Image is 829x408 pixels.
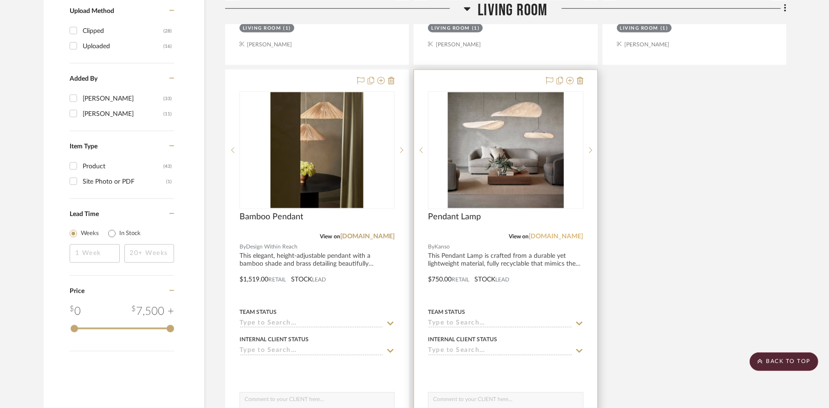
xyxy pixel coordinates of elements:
div: Clipped [83,24,163,38]
input: Type to Search… [428,319,572,328]
div: [PERSON_NAME] [83,107,163,121]
span: Lead Time [70,211,99,217]
label: In Stock [119,229,141,238]
input: Type to Search… [240,319,383,328]
span: Price [70,288,84,294]
img: Pendant Lamp [447,92,563,208]
span: By [240,242,246,251]
div: (1) [166,174,172,189]
div: Uploaded [83,39,163,54]
div: (43) [163,159,172,174]
div: Living Room [620,25,659,32]
img: Bamboo Pendant [271,92,363,208]
div: Product [83,159,163,174]
span: Design Within Reach [246,242,298,251]
span: By [428,242,434,251]
input: 20+ Weeks [124,244,175,263]
div: (11) [163,107,172,121]
div: Living Room [431,25,470,32]
div: (28) [163,24,172,38]
scroll-to-top-button: BACK TO TOP [750,352,818,371]
div: (16) [163,39,172,54]
div: 7,500 + [131,303,174,320]
span: View on [509,234,529,239]
div: (1) [284,25,291,32]
a: [DOMAIN_NAME] [340,233,395,240]
span: Item Type [70,143,97,150]
span: Bamboo Pendant [240,212,303,222]
div: Site Photo or PDF [83,174,166,189]
div: 0 [70,303,81,320]
span: Added By [70,76,97,82]
div: [PERSON_NAME] [83,91,163,106]
div: Internal Client Status [240,335,309,344]
div: Living Room [243,25,281,32]
div: Team Status [428,308,465,316]
input: Type to Search… [428,347,572,356]
div: 0 [428,92,583,209]
span: Kanso [434,242,450,251]
div: (33) [163,91,172,106]
span: Upload Method [70,8,114,14]
span: View on [320,234,340,239]
input: Type to Search… [240,347,383,356]
a: [DOMAIN_NAME] [529,233,583,240]
span: Pendant Lamp [428,212,481,222]
input: 1 Week [70,244,120,263]
div: Team Status [240,308,277,316]
div: 0 [240,92,394,209]
div: Internal Client Status [428,335,497,344]
label: Weeks [81,229,99,238]
div: (1) [472,25,480,32]
div: (1) [661,25,668,32]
